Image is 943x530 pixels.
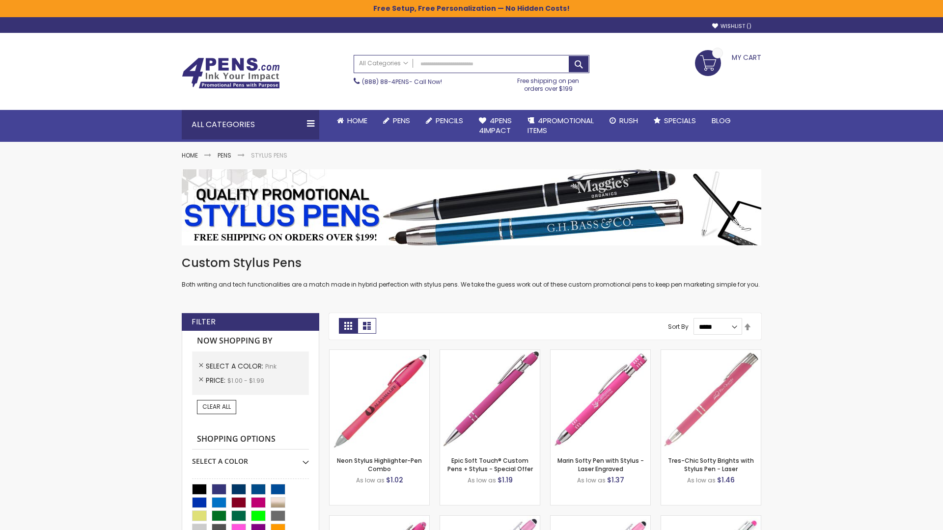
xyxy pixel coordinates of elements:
[192,429,309,450] strong: Shopping Options
[661,350,761,450] img: Tres-Chic Softy Brights with Stylus Pen - Laser-Pink
[206,361,265,371] span: Select A Color
[362,78,409,86] a: (888) 88-4PENS
[527,115,594,135] span: 4PROMOTIONAL ITEMS
[375,110,418,132] a: Pens
[551,515,650,524] a: Ellipse Stylus Pen - ColorJet-Pink
[206,375,227,385] span: Price
[197,400,236,414] a: Clear All
[182,151,198,159] a: Home
[418,110,471,132] a: Pencils
[192,450,309,466] div: Select A Color
[337,456,422,473] a: Neon Stylus Highlighter-Pen Combo
[182,110,319,139] div: All Categories
[661,515,761,524] a: Tres-Chic Softy with Stylus Top Pen - ColorJet-Pink
[182,255,761,271] h1: Custom Stylus Pens
[182,57,280,89] img: 4Pens Custom Pens and Promotional Products
[192,331,309,351] strong: Now Shopping by
[668,456,754,473] a: Tres-Chic Softy Brights with Stylus Pen - Laser
[619,115,638,126] span: Rush
[717,475,735,485] span: $1.46
[330,349,429,358] a: Neon Stylus Highlighter-Pen Combo-Pink
[468,476,496,484] span: As low as
[668,322,689,331] label: Sort By
[356,476,385,484] span: As low as
[192,317,216,327] strong: Filter
[479,115,512,135] span: 4Pens 4impact
[440,350,540,450] img: 4P-MS8B-Pink
[330,515,429,524] a: Ellipse Softy Brights with Stylus Pen - Laser-Pink
[471,110,520,142] a: 4Pens4impact
[712,23,751,30] a: Wishlist
[664,115,696,126] span: Specials
[507,73,590,93] div: Free shipping on pen orders over $199
[440,515,540,524] a: Ellipse Stylus Pen - LaserMax-Pink
[447,456,533,473] a: Epic Soft Touch® Custom Pens + Stylus - Special Offer
[347,115,367,126] span: Home
[265,362,277,371] span: Pink
[607,475,624,485] span: $1.37
[661,349,761,358] a: Tres-Chic Softy Brights with Stylus Pen - Laser-Pink
[202,402,231,411] span: Clear All
[712,115,731,126] span: Blog
[218,151,231,159] a: Pens
[362,78,442,86] span: - Call Now!
[329,110,375,132] a: Home
[386,475,403,485] span: $1.02
[498,475,513,485] span: $1.19
[440,349,540,358] a: 4P-MS8B-Pink
[330,350,429,450] img: Neon Stylus Highlighter-Pen Combo-Pink
[251,151,287,159] strong: Stylus Pens
[359,59,408,67] span: All Categories
[520,110,602,142] a: 4PROMOTIONALITEMS
[602,110,646,132] a: Rush
[393,115,410,126] span: Pens
[557,456,644,473] a: Marin Softy Pen with Stylus - Laser Engraved
[687,476,716,484] span: As low as
[436,115,463,126] span: Pencils
[182,169,761,245] img: Stylus Pens
[551,349,650,358] a: Marin Softy Pen with Stylus - Laser Engraved-Pink
[182,255,761,289] div: Both writing and tech functionalities are a match made in hybrid perfection with stylus pens. We ...
[227,376,264,385] span: $1.00 - $1.99
[646,110,704,132] a: Specials
[551,350,650,450] img: Marin Softy Pen with Stylus - Laser Engraved-Pink
[704,110,739,132] a: Blog
[354,55,413,72] a: All Categories
[577,476,606,484] span: As low as
[339,318,358,334] strong: Grid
